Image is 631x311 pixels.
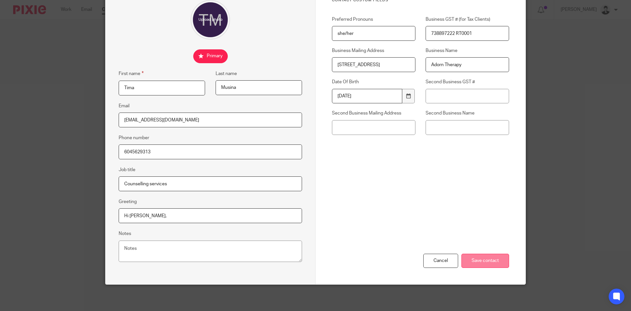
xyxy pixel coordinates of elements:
label: Business GST # (for Tax Clients) [426,16,509,23]
label: Business Mailing Address [332,47,415,54]
label: Notes [119,230,131,237]
div: Cancel [423,254,458,268]
label: First name [119,70,144,77]
label: Business Name [426,47,509,54]
label: Email [119,103,129,109]
input: Save contact [461,254,509,268]
label: Second Business Mailing Address [332,110,415,117]
label: Second Business GST # [426,79,509,85]
input: YYYY-MM-DD [332,89,402,104]
label: Job title [119,167,135,173]
input: e.g. Dear Mrs. Appleseed or Hi Sam [119,208,302,223]
label: Last name [216,70,237,77]
label: Date Of Birth [332,79,415,85]
label: Phone number [119,135,149,141]
label: Greeting [119,198,137,205]
label: Second Business Name [426,110,509,117]
label: Preferred Pronouns [332,16,415,23]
